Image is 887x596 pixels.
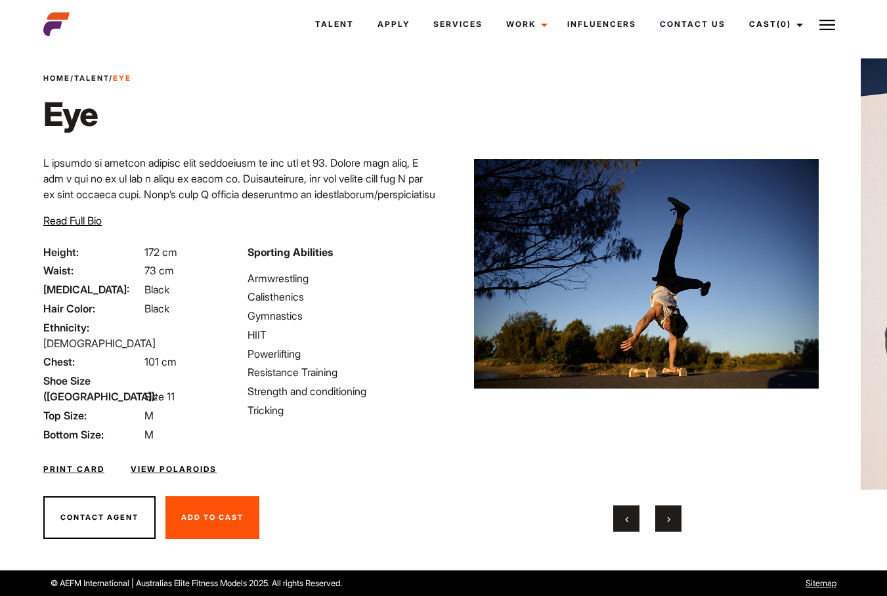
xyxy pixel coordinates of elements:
[113,74,131,83] strong: Eye
[43,95,131,134] h1: Eye
[248,308,436,324] li: Gymnastics
[43,463,104,475] a: Print Card
[43,354,142,370] span: Chest:
[131,463,217,475] a: View Polaroids
[737,7,811,42] a: Cast(0)
[248,245,333,259] strong: Sporting Abilities
[51,577,502,589] p: © AEFM International | Australias Elite Fitness Models 2025. All rights Reserved.
[555,7,648,42] a: Influencers
[144,409,154,422] span: M
[43,155,435,391] p: L ipsumdo si ametcon adipisc elit seddoeiusm te inc utl et 93. Dolore magn aliq, E adm v qui no e...
[248,270,436,286] li: Armwrestling
[181,513,244,522] span: Add To Cast
[667,512,670,525] span: Next
[144,245,177,259] span: 172 cm
[248,289,436,305] li: Calisthenics
[777,19,791,29] span: (0)
[43,74,70,83] a: Home
[248,327,436,343] li: HIIT
[144,283,169,296] span: Black
[819,17,835,33] img: Burger icon
[144,264,174,277] span: 73 cm
[43,213,102,228] button: Read Full Bio
[494,7,555,42] a: Work
[303,7,366,42] a: Talent
[43,337,156,350] span: [DEMOGRAPHIC_DATA]
[165,496,259,540] button: Add To Cast
[648,7,737,42] a: Contact Us
[43,408,142,423] span: Top Size:
[422,7,494,42] a: Services
[43,496,156,540] button: Contact Agent
[43,73,131,84] span: / /
[74,74,109,83] a: Talent
[806,578,836,588] a: Sitemap
[248,364,436,380] li: Resistance Training
[43,373,142,404] span: Shoe Size ([GEOGRAPHIC_DATA]):
[43,301,142,316] span: Hair Color:
[43,320,142,335] span: Ethnicity:
[43,244,142,260] span: Height:
[43,427,142,442] span: Bottom Size:
[366,7,422,42] a: Apply
[43,263,142,278] span: Waist:
[248,346,436,362] li: Powerlifting
[625,512,628,525] span: Previous
[248,383,436,399] li: Strength and conditioning
[144,390,175,403] span: Size 11
[43,282,142,297] span: [MEDICAL_DATA]:
[144,355,177,368] span: 101 cm
[144,302,169,315] span: Black
[144,428,154,441] span: M
[43,214,102,227] span: Read Full Bio
[248,402,436,418] li: Tricking
[43,11,70,37] img: cropped-aefm-brand-fav-22-square.png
